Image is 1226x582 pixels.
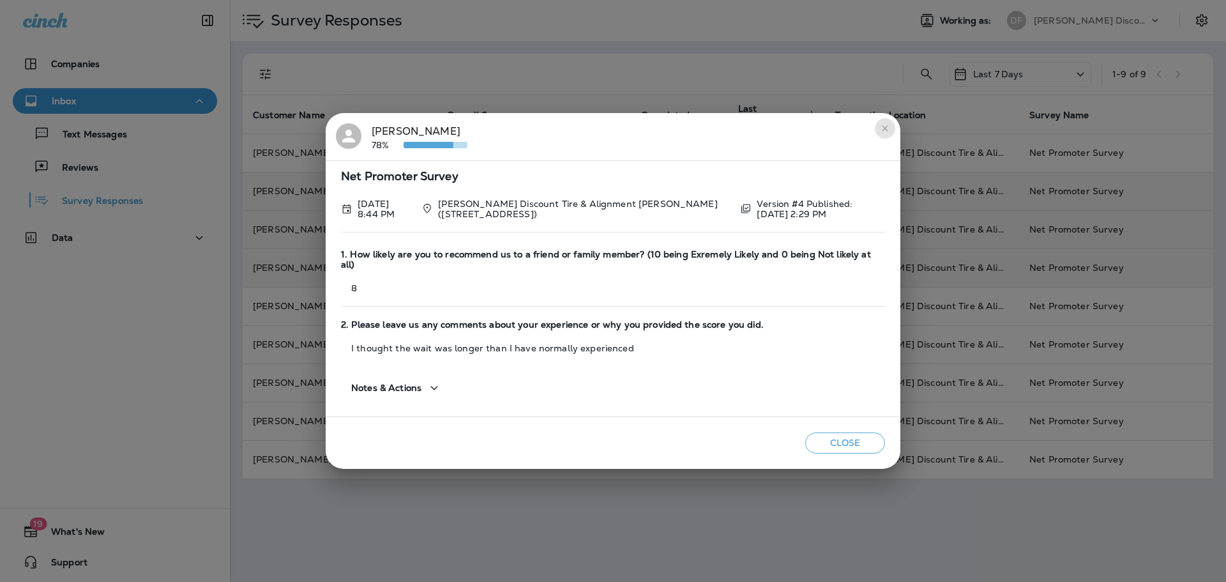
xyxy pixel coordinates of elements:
p: Aug 14, 2025 8:44 PM [358,199,411,219]
p: I thought the wait was longer than I have normally experienced [341,343,885,353]
button: Notes & Actions [341,370,452,406]
span: Net Promoter Survey [341,171,885,182]
p: 78% [372,140,404,150]
span: Notes & Actions [351,383,421,394]
div: [PERSON_NAME] [372,123,467,150]
button: Close [805,433,885,454]
button: close [875,118,895,139]
p: Version #4 Published: [DATE] 2:29 PM [757,199,885,219]
p: [PERSON_NAME] Discount Tire & Alignment [PERSON_NAME] ([STREET_ADDRESS]) [438,199,730,219]
p: 8 [341,283,885,293]
span: 2. Please leave us any comments about your experience or why you provided the score you did. [341,319,885,330]
span: 1. How likely are you to recommend us to a friend or family member? (10 being Exremely Likely and... [341,249,885,271]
